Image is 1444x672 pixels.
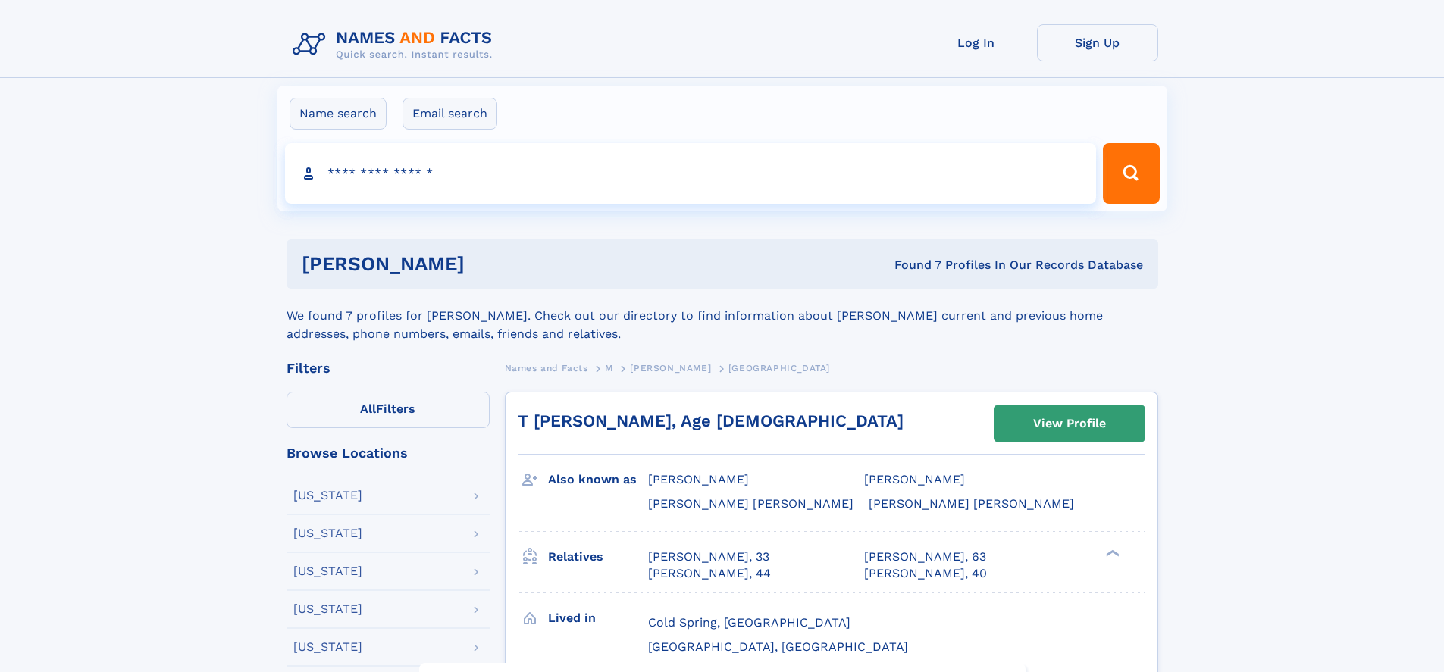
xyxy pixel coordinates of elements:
span: [PERSON_NAME] [648,472,749,486]
h3: Lived in [548,605,648,631]
a: Sign Up [1037,24,1158,61]
button: Search Button [1103,143,1159,204]
span: [GEOGRAPHIC_DATA], [GEOGRAPHIC_DATA] [648,639,908,654]
span: Cold Spring, [GEOGRAPHIC_DATA] [648,615,850,630]
span: [GEOGRAPHIC_DATA] [728,363,830,374]
div: Filters [287,361,490,375]
div: ❯ [1102,548,1120,558]
h3: Also known as [548,467,648,492]
h3: Relatives [548,544,648,570]
a: Log In [916,24,1037,61]
div: [US_STATE] [293,489,362,502]
div: [US_STATE] [293,527,362,539]
a: [PERSON_NAME], 63 [864,549,986,565]
a: [PERSON_NAME], 40 [864,565,987,582]
a: [PERSON_NAME], 44 [648,565,771,582]
label: Filters [287,392,490,428]
div: Found 7 Profiles In Our Records Database [679,257,1143,273]
a: [PERSON_NAME], 33 [648,549,769,565]
span: All [360,402,376,416]
input: search input [285,143,1097,204]
span: [PERSON_NAME] [PERSON_NAME] [648,496,854,511]
a: View Profile [995,405,1145,442]
a: Names and Facts [505,358,588,377]
span: [PERSON_NAME] [630,363,711,374]
h1: [PERSON_NAME] [302,255,680,273]
div: [US_STATE] [293,641,362,653]
span: M [605,363,613,374]
div: We found 7 profiles for [PERSON_NAME]. Check out our directory to find information about [PERSON_... [287,289,1158,343]
img: Logo Names and Facts [287,24,505,65]
span: [PERSON_NAME] [864,472,965,486]
div: View Profile [1033,406,1106,441]
div: [US_STATE] [293,565,362,577]
label: Name search [290,98,387,130]
span: [PERSON_NAME] [PERSON_NAME] [869,496,1074,511]
a: [PERSON_NAME] [630,358,711,377]
div: Browse Locations [287,446,490,460]
a: T [PERSON_NAME], Age [DEMOGRAPHIC_DATA] [518,411,904,430]
div: [US_STATE] [293,603,362,615]
a: M [605,358,613,377]
label: Email search [403,98,497,130]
